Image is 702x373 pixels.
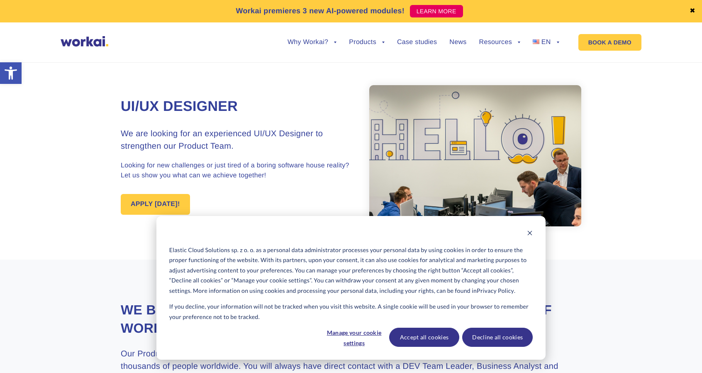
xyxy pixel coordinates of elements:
button: Dismiss cookie banner [527,229,533,239]
a: ✖ [690,8,695,15]
button: Manage your cookie settings [322,328,386,347]
button: Accept all cookies [389,328,460,347]
a: Privacy Policy [477,286,514,296]
button: Decline all cookies [462,328,533,347]
h1: UI/UX Designer [121,97,351,116]
p: If you decline, your information will not be tracked when you visit this website. A single cookie... [169,302,533,322]
a: Products [349,39,385,46]
a: APPLY [DATE]! [121,194,190,215]
p: Workai premieres 3 new AI-powered modules! [236,5,405,17]
h2: We build innovative digital products for the future of work in the Cloud, and we need your help! [121,301,581,337]
a: LEARN MORE [410,5,463,17]
div: Cookie banner [156,216,546,360]
p: Looking for new challenges or just tired of a boring software house reality? Let us show you what... [121,161,351,181]
a: News [449,39,466,46]
a: Why Workai? [288,39,336,46]
a: Case studies [397,39,437,46]
span: EN [541,39,551,46]
h3: We are looking for an experienced UI/UX Designer to strengthen our Product Team. [121,128,351,152]
a: Resources [479,39,520,46]
a: BOOK A DEMO [578,34,641,51]
p: Elastic Cloud Solutions sp. z o. o. as a personal data administrator processes your personal data... [169,245,533,296]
